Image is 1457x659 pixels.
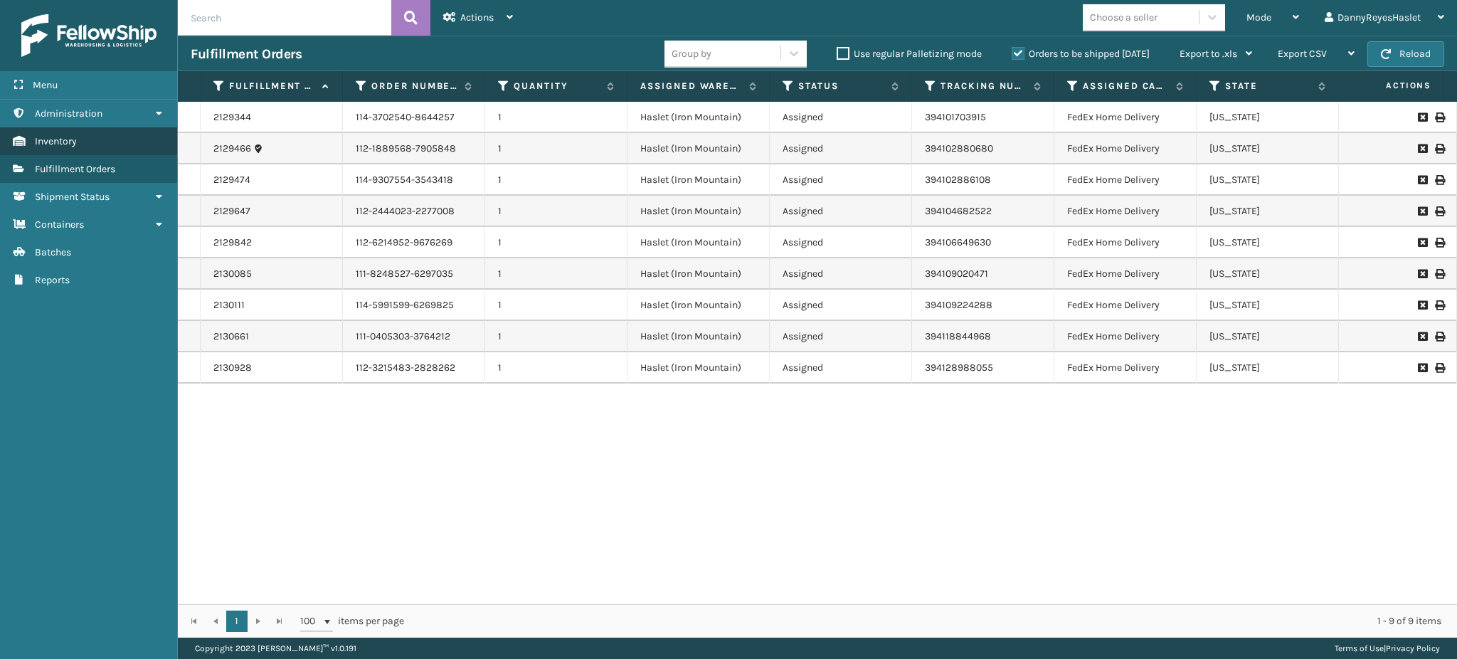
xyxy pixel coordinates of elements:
td: Haslet (Iron Mountain) [627,258,770,290]
i: Print Label [1435,175,1443,185]
a: 2130928 [213,361,252,375]
td: Assigned [770,258,912,290]
span: Actions [1341,74,1440,97]
a: 1 [226,611,248,632]
a: 394118844968 [925,330,991,342]
span: Fulfillment Orders [35,163,115,175]
i: Request to Be Cancelled [1418,238,1426,248]
td: 112-1889568-7905848 [343,133,485,164]
td: 1 [485,196,627,227]
td: Assigned [770,196,912,227]
a: 394102880680 [925,142,993,154]
td: 1 [485,321,627,352]
td: 112-2444023-2277008 [343,196,485,227]
td: FedEx Home Delivery [1054,258,1197,290]
td: 114-9307554-3543418 [343,164,485,196]
td: Assigned [770,102,912,133]
i: Print Label [1435,112,1443,122]
i: Print Label [1435,300,1443,310]
label: Orders to be shipped [DATE] [1012,48,1150,60]
span: 100 [300,614,322,628]
a: 394104682522 [925,205,992,217]
i: Request to Be Cancelled [1418,175,1426,185]
td: [US_STATE] [1197,352,1339,384]
img: logo [21,14,157,57]
td: Haslet (Iron Mountain) [627,290,770,321]
td: Haslet (Iron Mountain) [627,102,770,133]
td: 1 [485,133,627,164]
i: Request to Be Cancelled [1418,144,1426,154]
label: Tracking Number [941,80,1027,93]
td: 112-6214952-9676269 [343,227,485,258]
td: Assigned [770,133,912,164]
span: items per page [300,611,404,632]
td: Assigned [770,290,912,321]
label: State [1225,80,1311,93]
td: 111-8248527-6297035 [343,258,485,290]
a: 394106649630 [925,236,991,248]
a: 2129474 [213,173,250,187]
i: Request to Be Cancelled [1418,112,1426,122]
td: FedEx Home Delivery [1054,290,1197,321]
td: 112-3215483-2828262 [343,352,485,384]
span: Reports [35,274,70,286]
span: Containers [35,218,84,231]
div: Choose a seller [1090,10,1157,25]
a: 2129466 [213,142,251,156]
span: Export to .xls [1180,48,1237,60]
td: 1 [485,227,627,258]
td: [US_STATE] [1197,164,1339,196]
label: Assigned Warehouse [640,80,742,93]
span: Inventory [35,135,77,147]
i: Request to Be Cancelled [1418,300,1426,310]
td: Haslet (Iron Mountain) [627,321,770,352]
td: FedEx Home Delivery [1054,196,1197,227]
label: Use regular Palletizing mode [837,48,982,60]
span: Administration [35,107,102,120]
td: 1 [485,290,627,321]
i: Request to Be Cancelled [1418,363,1426,373]
td: 1 [485,102,627,133]
a: Privacy Policy [1386,643,1440,653]
span: Menu [33,79,58,91]
span: Batches [35,246,71,258]
td: [US_STATE] [1197,227,1339,258]
td: 114-5991599-6269825 [343,290,485,321]
td: [US_STATE] [1197,258,1339,290]
span: Mode [1246,11,1271,23]
a: 2129647 [213,204,250,218]
a: 394101703915 [925,111,986,123]
label: Assigned Carrier Service [1083,80,1169,93]
i: Print Label [1435,238,1443,248]
td: FedEx Home Delivery [1054,352,1197,384]
a: 394128988055 [925,362,993,374]
i: Print Label [1435,206,1443,216]
i: Request to Be Cancelled [1418,206,1426,216]
span: Export CSV [1278,48,1327,60]
i: Print Label [1435,144,1443,154]
a: 2129842 [213,236,252,250]
td: 1 [485,258,627,290]
button: Reload [1367,41,1444,67]
td: [US_STATE] [1197,196,1339,227]
label: Fulfillment Order Id [229,80,315,93]
td: 1 [485,352,627,384]
td: 114-3702540-8644257 [343,102,485,133]
a: 394109224288 [925,299,992,311]
p: Copyright 2023 [PERSON_NAME]™ v 1.0.191 [195,638,356,659]
td: FedEx Home Delivery [1054,164,1197,196]
a: 2130111 [213,298,245,312]
td: Assigned [770,227,912,258]
label: Status [798,80,884,93]
td: Haslet (Iron Mountain) [627,164,770,196]
td: [US_STATE] [1197,102,1339,133]
i: Request to Be Cancelled [1418,332,1426,342]
a: 2130661 [213,329,249,344]
label: Order Number [371,80,457,93]
td: FedEx Home Delivery [1054,102,1197,133]
i: Request to Be Cancelled [1418,269,1426,279]
td: FedEx Home Delivery [1054,133,1197,164]
td: FedEx Home Delivery [1054,321,1197,352]
td: [US_STATE] [1197,133,1339,164]
td: Haslet (Iron Mountain) [627,227,770,258]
